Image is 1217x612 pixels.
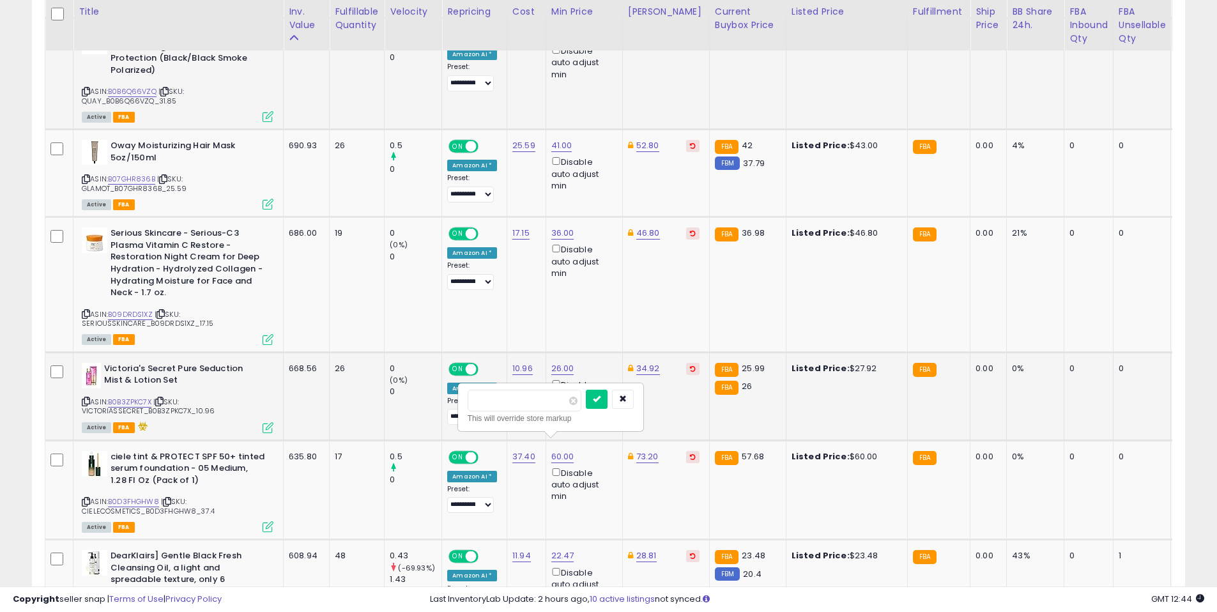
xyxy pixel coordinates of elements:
b: Listed Price: [792,139,850,151]
b: Victoria's Secret Pure Seduction Mist & Lotion Set [104,363,259,390]
small: FBA [715,451,739,465]
a: 36.00 [551,227,574,240]
div: 0% [1012,363,1054,374]
img: 41YTHWfpvhL._SL40_.jpg [82,451,107,477]
div: Repricing [447,5,501,19]
span: ON [450,363,466,374]
small: FBA [715,550,739,564]
i: This overrides the store level Dynamic Max Price for this listing [628,229,633,237]
img: 313DzTfAjSL._SL40_.jpg [82,227,107,253]
img: 4109K8U63OS._SL40_.jpg [82,550,107,576]
div: Amazon AI * [447,49,497,60]
div: Cost [512,5,540,19]
span: FBA [113,112,135,123]
small: FBA [715,363,739,377]
a: 34.92 [636,362,660,375]
div: Fulfillable Quantity [335,5,379,32]
div: Amazon AI * [447,160,497,171]
div: Preset: [447,485,497,514]
span: OFF [477,141,497,152]
a: B07GHR836B [108,174,155,185]
span: | SKU: QUAY_B0B6Q66VZQ_31.85 [82,86,184,105]
small: FBM [715,567,740,581]
a: B09DRDS1XZ [108,309,153,320]
div: 48 [335,550,374,562]
b: Listed Price: [792,549,850,562]
b: Listed Price: [792,227,850,239]
span: | SKU: CIELECOSMETICS_B0D3FHGHW8_37.4 [82,496,215,516]
b: Listed Price: [792,450,850,463]
div: Fulfillment [913,5,965,19]
small: (0%) [390,240,408,250]
div: Title [79,5,278,19]
div: 0% [1012,451,1054,463]
div: 21% [1012,227,1054,239]
span: ON [450,551,466,562]
img: 31BZXnZ885L._SL40_.jpg [82,140,107,165]
div: seller snap | | [13,593,222,606]
span: | SKU: GLAMOT_B07GHR836B_25.59 [82,174,187,193]
div: Amazon AI * [447,383,497,394]
div: 0 [1069,550,1103,562]
span: 57.68 [742,450,764,463]
a: 60.00 [551,450,574,463]
div: 0 [390,164,441,175]
div: 0.5 [390,140,441,151]
div: ASIN: [82,227,273,343]
div: Preset: [447,261,497,290]
div: 0 [1119,451,1161,463]
small: FBM [715,157,740,170]
span: 42 [742,139,753,151]
a: B0B3ZPKC7X [108,397,151,408]
div: Preset: [447,63,497,91]
small: FBA [715,227,739,241]
i: Revert to store-level Dynamic Max Price [690,142,696,149]
a: 17.15 [512,227,530,240]
div: 0.00 [976,363,997,374]
a: 73.20 [636,450,659,463]
span: | SKU: VICTORIASSECRET_B0B3ZPKC7X_10.96 [82,397,215,416]
div: Velocity [390,5,436,19]
b: Oway Moisturizing Hair Mask 5oz/150ml [111,140,266,167]
span: | SKU: SERIOUSSKINCARE_B09DRDS1XZ_17.15 [82,309,213,328]
div: 0 [390,251,441,263]
div: 4% [1012,140,1054,151]
div: ASIN: [82,363,273,432]
span: All listings currently available for purchase on Amazon [82,112,111,123]
div: $46.80 [792,227,898,239]
div: Min Price [551,5,617,19]
span: ON [450,141,466,152]
div: 0 [1069,227,1103,239]
small: FBA [715,140,739,154]
div: 0 [390,474,441,486]
a: 11.94 [512,549,531,562]
div: Disable auto adjust min [551,43,613,80]
span: FBA [113,422,135,433]
small: FBA [715,381,739,395]
div: 686.00 [289,227,319,239]
div: Disable auto adjust min [551,466,613,503]
span: FBA [113,522,135,533]
a: Terms of Use [109,593,164,605]
div: Ship Price [976,5,1001,32]
div: Disable auto adjust min [551,565,613,602]
span: All listings currently available for purchase on Amazon [82,522,111,533]
div: 17 [335,451,374,463]
div: [PERSON_NAME] [628,5,704,19]
div: 635.80 [289,451,319,463]
div: 0 [390,227,441,239]
div: 0.5 [390,451,441,463]
a: 41.00 [551,139,572,152]
span: FBA [113,199,135,210]
span: 36.98 [742,227,765,239]
div: 0 [390,363,441,374]
div: $23.48 [792,550,898,562]
div: This will override store markup [468,412,634,425]
span: 20.4 [743,568,762,580]
div: 1.43 [390,574,441,585]
div: 0 [1069,451,1103,463]
span: 23.48 [742,549,765,562]
a: B0B6Q66VZQ [108,86,157,97]
small: (0%) [390,375,408,385]
span: 37.79 [743,157,765,169]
